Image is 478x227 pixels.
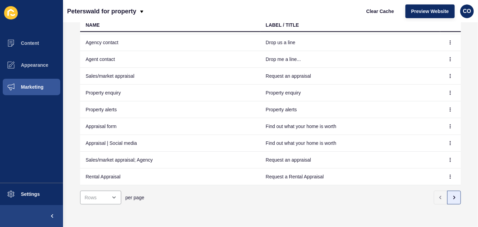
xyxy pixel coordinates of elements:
[80,85,260,101] td: Property enquiry
[266,22,299,28] div: LABEL / TITLE
[80,152,260,168] td: Sales/market appraisal; Agency
[80,191,121,204] div: open menu
[80,135,260,152] td: Appraisal | Social media
[80,168,260,185] td: Rental Appraisal
[260,34,440,51] td: Drop us a line
[260,51,440,68] td: Drop me a line...
[260,85,440,101] td: Property enquiry
[80,101,260,118] td: Property alerts
[86,22,100,28] div: NAME
[260,168,440,185] td: Request a Rental Appraisal
[260,135,440,152] td: Find out what your home is worth
[411,8,449,15] span: Preview Website
[80,118,260,135] td: Appraisal form
[260,68,440,85] td: Request an appraisal
[80,34,260,51] td: Agency contact
[260,118,440,135] td: Find out what your home is worth
[80,68,260,85] td: Sales/market appraisal
[361,4,400,18] button: Clear Cache
[80,51,260,68] td: Agent contact
[260,101,440,118] td: Property alerts
[463,8,471,15] span: CO
[405,4,455,18] button: Preview Website
[125,194,144,201] span: per page
[366,8,394,15] span: Clear Cache
[260,152,440,168] td: Request an appraisal
[67,3,136,20] p: Peterswald for property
